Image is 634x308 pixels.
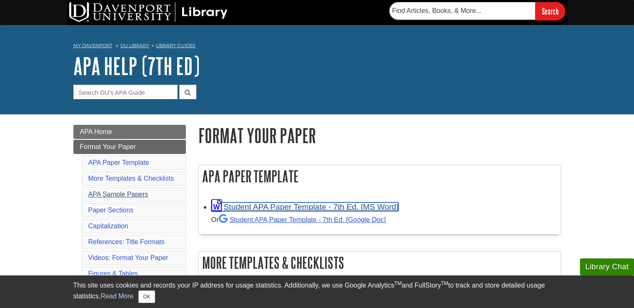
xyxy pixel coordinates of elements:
[211,216,386,223] small: Or
[389,2,535,20] input: Find Articles, Books, & More...
[88,238,165,245] a: References: Title Formats
[120,43,149,48] a: DU Library
[73,125,186,139] a: APA Home
[88,207,134,214] a: Paper Sections
[394,280,401,286] sup: TM
[138,290,155,303] button: Close
[199,165,561,187] h2: APA Paper Template
[88,191,148,198] a: APA Sample Papers
[73,42,112,49] a: My Davenport
[198,125,561,146] h1: Format Your Paper
[100,293,133,300] a: Read More
[199,252,561,274] h2: More Templates & Checklists
[580,258,634,275] button: Library Chat
[211,202,398,211] a: Link opens in new window
[73,280,561,303] div: This site uses cookies and records your IP address for usage statistics. Additionally, we use Goo...
[73,140,186,154] a: Format Your Paper
[88,159,149,166] a: APA Paper Template
[88,254,168,261] a: Videos: Format Your Paper
[73,53,200,79] a: APA Help (7th Ed)
[389,2,565,20] form: Searches DU Library's articles, books, and more
[73,85,178,99] input: Search DU's APA Guide
[88,175,174,182] a: More Templates & Checklists
[69,2,228,22] img: DU Library
[441,280,448,286] sup: TM
[73,40,561,53] nav: breadcrumb
[219,216,386,223] a: Student APA Paper Template - 7th Ed. [Google Doc]
[88,222,128,230] a: Capitalization
[80,143,136,150] span: Format Your Paper
[156,43,195,48] a: Library Guides
[535,2,565,20] input: Search
[88,270,138,277] a: Figures & Tables
[80,128,112,135] span: APA Home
